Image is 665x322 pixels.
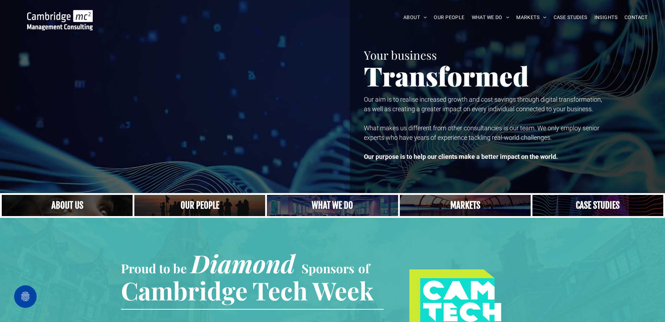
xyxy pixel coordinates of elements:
span: Cambridge Tech Week [121,274,374,307]
span: Our aim is to realise increased growth and cost savings through digital transformation, as well a... [364,96,602,113]
a: CASE STUDIES | See an Overview of All Our Case Studies | Cambridge Management Consulting [532,195,663,216]
a: A crowd in silhouette at sunset, on a rise or lookout point [134,195,265,216]
a: CASE STUDIES [550,12,591,23]
a: OUR PEOPLE [430,12,468,23]
a: A yoga teacher lifting his whole body off the ground in the peacock pose [267,195,398,216]
iframe: profile [3,10,110,65]
span: What makes us different from other consultancies is our team. We only employ senior experts who h... [364,124,599,141]
a: CONTACT [621,12,651,23]
a: MARKETS [513,12,550,23]
a: INSIGHTS [591,12,621,23]
a: ABOUT [400,12,431,23]
span: Diamond [191,246,295,280]
a: Telecoms | Decades of Experience Across Multiple Industries & Regions [400,195,531,216]
span: Sponsors [301,260,354,276]
a: WHAT WE DO [468,12,513,23]
span: Your business [364,47,437,62]
span: Transformed [364,58,529,93]
span: Proud to be [121,260,187,276]
span: of [358,260,370,276]
img: Go to Homepage [27,10,93,30]
a: Your Business Transformed | Cambridge Management Consulting [27,11,93,18]
strong: Our purpose is to help our clients make a better impact on the world. [364,153,558,160]
a: Close up of woman's face, centered on her eyes [2,195,133,216]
